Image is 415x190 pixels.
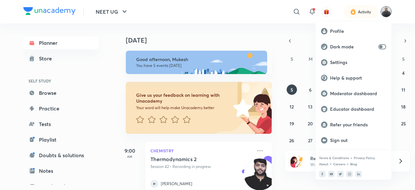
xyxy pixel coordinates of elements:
div: • [350,155,352,161]
a: Settings [316,55,391,70]
a: Privacy Policy [354,156,375,160]
a: Careers [333,162,345,166]
p: Help & support [330,75,386,81]
div: • [347,161,349,167]
a: Refer your friends [316,117,391,133]
a: Educator dashboard [316,101,391,117]
p: Educator dashboard [330,106,386,112]
a: About [319,162,328,166]
a: Moderator dashboard [316,86,391,101]
a: Blog [350,162,357,166]
a: Help & support [316,70,391,86]
div: • [330,161,332,167]
p: Refer your friends [330,122,386,128]
p: Sign out [330,137,386,143]
a: Terms & Conditions [319,156,349,160]
p: Dark mode [330,44,376,50]
a: Profile [316,23,391,39]
p: Moderator dashboard [330,91,386,96]
p: Profile [330,28,386,34]
p: Settings [330,59,386,65]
